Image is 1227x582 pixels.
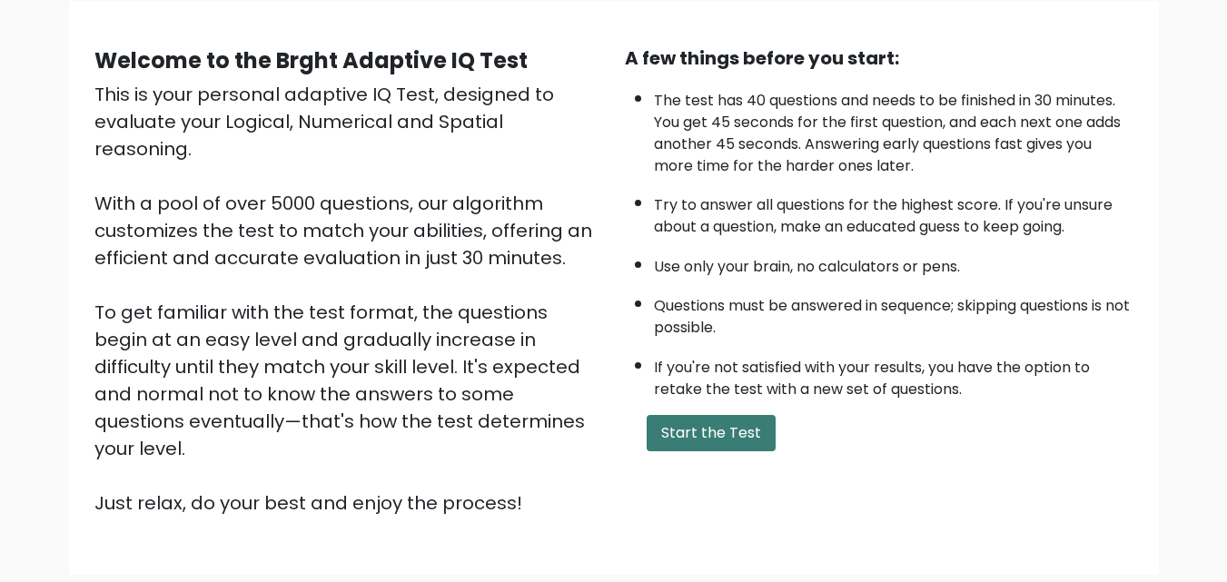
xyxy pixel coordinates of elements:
li: Try to answer all questions for the highest score. If you're unsure about a question, make an edu... [654,185,1133,238]
b: Welcome to the Brght Adaptive IQ Test [94,45,528,75]
li: Questions must be answered in sequence; skipping questions is not possible. [654,286,1133,339]
li: The test has 40 questions and needs to be finished in 30 minutes. You get 45 seconds for the firs... [654,81,1133,177]
button: Start the Test [647,415,776,451]
div: A few things before you start: [625,44,1133,72]
div: This is your personal adaptive IQ Test, designed to evaluate your Logical, Numerical and Spatial ... [94,81,603,517]
li: Use only your brain, no calculators or pens. [654,247,1133,278]
li: If you're not satisfied with your results, you have the option to retake the test with a new set ... [654,348,1133,400]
